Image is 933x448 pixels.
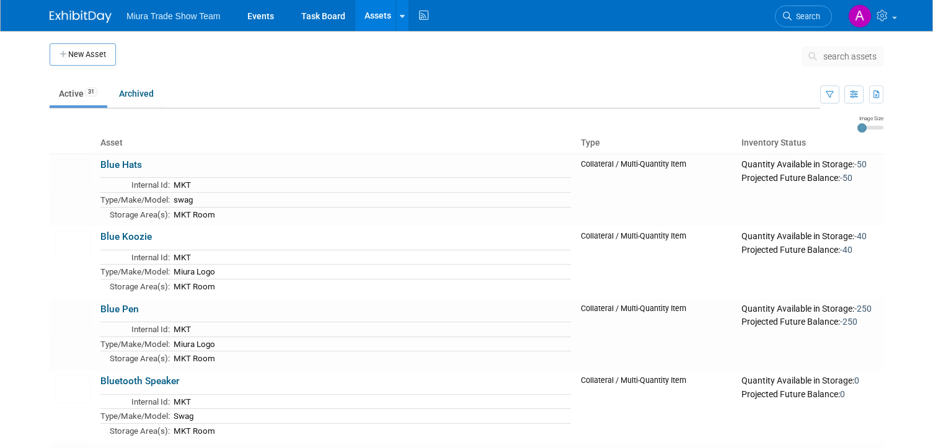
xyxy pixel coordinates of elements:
a: Bluetooth Speaker [100,376,179,387]
span: Storage Area(s): [110,426,170,436]
span: Storage Area(s): [110,354,170,363]
div: Projected Future Balance: [741,387,878,400]
td: Internal Id: [100,250,170,265]
span: -250 [840,317,857,327]
td: Collateral / Multi-Quantity Item [576,154,736,226]
button: New Asset [50,43,116,66]
span: Storage Area(s): [110,210,170,219]
td: MKT Room [170,207,571,221]
img: ExhibitDay [50,11,112,23]
div: Projected Future Balance: [741,170,878,184]
div: Quantity Available in Storage: [741,376,878,387]
a: Blue Pen [100,304,139,315]
a: Active31 [50,82,107,105]
span: 0 [854,376,859,385]
td: Miura Logo [170,336,571,351]
td: Miura Logo [170,265,571,279]
td: Collateral / Multi-Quantity Item [576,226,736,298]
span: Search [792,12,820,21]
a: Blue Hats [100,159,142,170]
button: search assets [802,46,883,66]
span: -250 [854,304,872,314]
td: Internal Id: [100,322,170,337]
div: Quantity Available in Storage: [741,304,878,315]
span: -40 [840,245,852,255]
td: Type/Make/Model: [100,192,170,207]
span: Storage Area(s): [110,282,170,291]
div: Image Size [857,115,883,122]
span: 0 [840,389,845,399]
td: Collateral / Multi-Quantity Item [576,371,736,442]
a: Blue Koozie [100,231,152,242]
img: Ashley Harris [848,4,872,28]
td: MKT [170,322,571,337]
td: swag [170,192,571,207]
a: Search [775,6,832,27]
div: Quantity Available in Storage: [741,231,878,242]
span: -50 [840,173,852,183]
td: Internal Id: [100,178,170,193]
td: Type/Make/Model: [100,336,170,351]
div: Quantity Available in Storage: [741,159,878,170]
div: Projected Future Balance: [741,242,878,256]
td: Swag [170,409,571,424]
td: Type/Make/Model: [100,265,170,279]
span: search assets [823,51,877,61]
div: Projected Future Balance: [741,314,878,328]
td: Type/Make/Model: [100,409,170,424]
span: -50 [854,159,867,169]
td: MKT [170,178,571,193]
td: Internal Id: [100,394,170,409]
span: 31 [84,87,98,97]
td: MKT [170,394,571,409]
td: MKT [170,250,571,265]
td: Collateral / Multi-Quantity Item [576,299,736,371]
span: -40 [854,231,867,241]
td: MKT Room [170,279,571,293]
th: Type [576,133,736,154]
span: Miura Trade Show Team [126,11,220,21]
td: MKT Room [170,423,571,437]
td: MKT Room [170,351,571,366]
th: Asset [95,133,576,154]
a: Archived [110,82,163,105]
